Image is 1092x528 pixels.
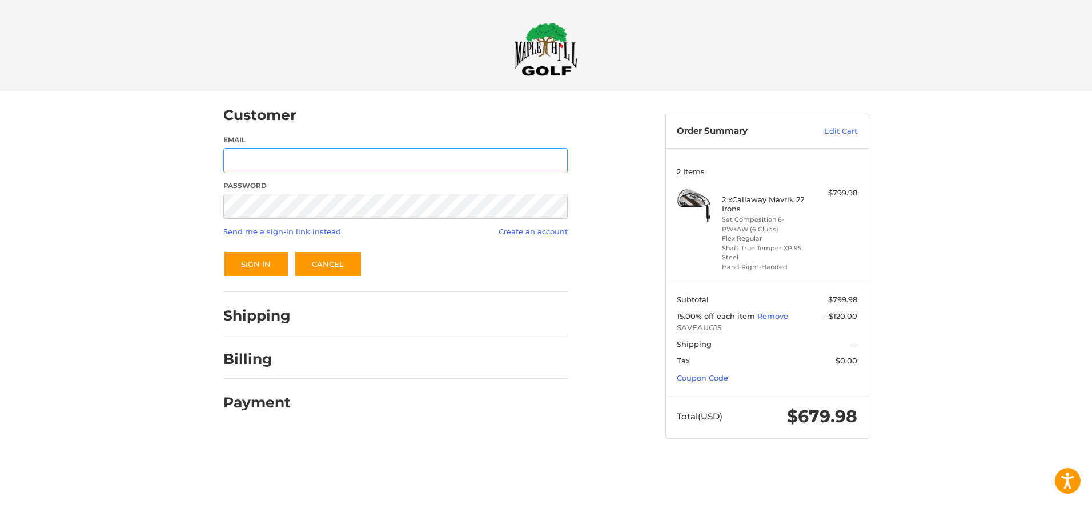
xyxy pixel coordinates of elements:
li: Flex Regular [722,234,809,243]
h2: Payment [223,394,291,411]
span: -$120.00 [826,311,857,321]
span: -- [852,339,857,349]
h2: Shipping [223,307,291,325]
span: SAVEAUG15 [677,322,857,334]
h3: Order Summary [677,126,800,137]
label: Password [223,181,568,191]
span: $799.98 [828,295,857,304]
div: $799.98 [812,187,857,199]
h2: Billing [223,350,290,368]
a: Remove [757,311,788,321]
span: Shipping [677,339,712,349]
h3: 2 Items [677,167,857,176]
button: Sign In [223,251,289,277]
iframe: Google Customer Reviews [998,497,1092,528]
span: $679.98 [787,406,857,427]
li: Set Composition 6-PW+AW (6 Clubs) [722,215,809,234]
span: $0.00 [836,356,857,365]
label: Email [223,135,568,145]
a: Create an account [499,227,568,236]
h2: Customer [223,106,296,124]
li: Hand Right-Handed [722,262,809,272]
a: Send me a sign-in link instead [223,227,341,236]
li: Shaft True Temper XP 95 Steel [722,243,809,262]
a: Coupon Code [677,373,728,382]
a: Cancel [294,251,362,277]
span: Total (USD) [677,411,722,422]
h4: 2 x Callaway Mavrik 22 Irons [722,195,809,214]
span: Tax [677,356,690,365]
img: Maple Hill Golf [515,22,577,76]
span: 15.00% off each item [677,311,757,321]
a: Edit Cart [800,126,857,137]
span: Subtotal [677,295,709,304]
